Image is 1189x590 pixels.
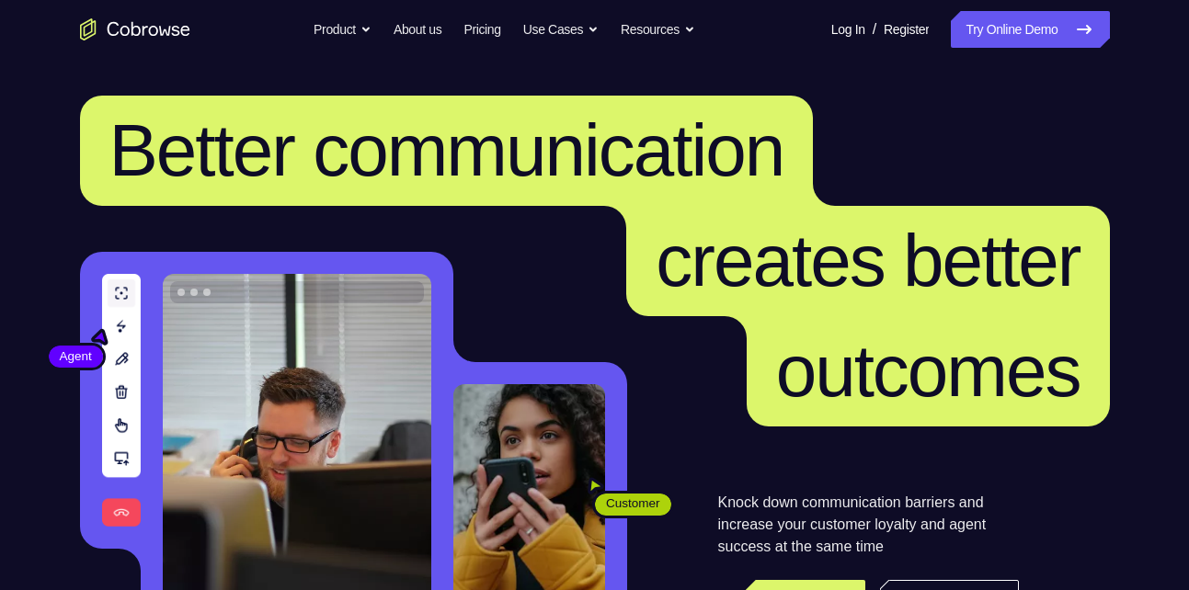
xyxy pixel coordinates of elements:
[831,11,865,48] a: Log In
[523,11,599,48] button: Use Cases
[463,11,500,48] a: Pricing
[109,109,784,191] span: Better communication
[776,330,1080,412] span: outcomes
[656,220,1080,301] span: creates better
[80,18,190,40] a: Go to the home page
[621,11,695,48] button: Resources
[718,492,1019,558] p: Knock down communication barriers and increase your customer loyalty and agent success at the sam...
[951,11,1109,48] a: Try Online Demo
[884,11,929,48] a: Register
[394,11,441,48] a: About us
[873,18,876,40] span: /
[314,11,372,48] button: Product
